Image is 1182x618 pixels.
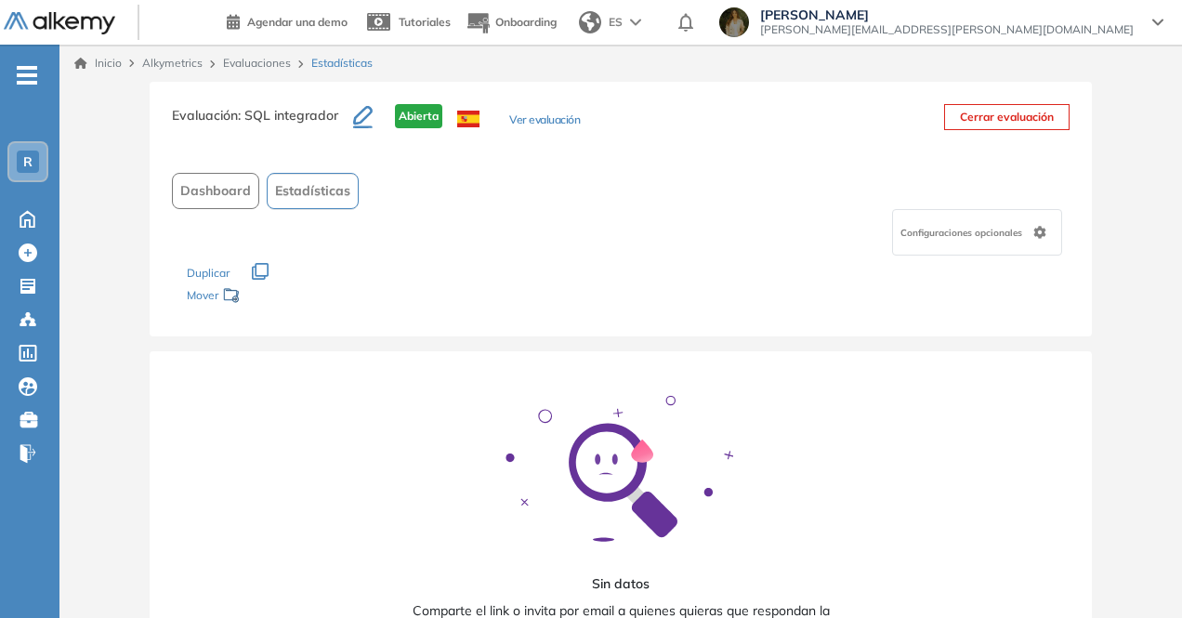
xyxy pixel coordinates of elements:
[630,19,641,26] img: arrow
[495,15,557,29] span: Onboarding
[23,154,33,169] span: R
[395,104,442,128] span: Abierta
[892,209,1062,256] div: Configuraciones opcionales
[609,14,623,31] span: ES
[227,9,348,32] a: Agendar una demo
[172,173,259,209] button: Dashboard
[457,111,479,127] img: ESP
[944,104,1070,130] button: Cerrar evaluación
[223,56,291,70] a: Evaluaciones
[760,7,1134,22] span: [PERSON_NAME]
[275,181,350,201] span: Estadísticas
[267,173,359,209] button: Estadísticas
[900,226,1026,240] span: Configuraciones opcionales
[180,181,251,201] span: Dashboard
[509,112,580,131] button: Ver evaluación
[172,104,353,143] h3: Evaluación
[17,73,37,77] i: -
[399,15,451,29] span: Tutoriales
[247,15,348,29] span: Agendar una demo
[579,11,601,33] img: world
[4,12,115,35] img: Logo
[187,280,373,314] div: Mover
[311,55,373,72] span: Estadísticas
[142,56,203,70] span: Alkymetrics
[760,22,1134,37] span: [PERSON_NAME][EMAIL_ADDRESS][PERSON_NAME][DOMAIN_NAME]
[187,266,230,280] span: Duplicar
[466,3,557,43] button: Onboarding
[238,107,338,124] span: : SQL integrador
[490,574,752,594] p: Sin datos
[74,55,122,72] a: Inicio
